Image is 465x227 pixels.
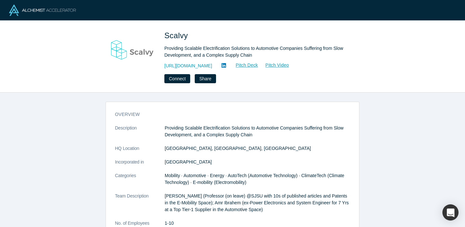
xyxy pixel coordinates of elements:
span: Mobility · Automotive · Energy · AutoTech (Automotive Technology) · ClimateTech (Climate Technolo... [165,173,344,185]
p: [PERSON_NAME] (Professor (on leave) @SJSU with 10s of published articles and Patents in the E-Mob... [165,193,350,213]
h3: overview [115,111,341,118]
img: Alchemist Logo [9,5,76,16]
dd: [GEOGRAPHIC_DATA], [GEOGRAPHIC_DATA], [GEOGRAPHIC_DATA] [165,145,350,152]
dd: [GEOGRAPHIC_DATA] [165,159,350,165]
a: Pitch Video [258,62,289,69]
dt: Incorporated in [115,159,165,172]
dt: Categories [115,172,165,193]
button: Share [195,74,216,83]
span: Scalvy [164,31,190,40]
a: Pitch Deck [229,62,258,69]
dd: 1-10 [165,220,350,227]
a: [URL][DOMAIN_NAME] [164,62,212,69]
button: Connect [164,74,190,83]
dt: Description [115,125,165,145]
dt: HQ Location [115,145,165,159]
dt: Team Description [115,193,165,220]
p: Providing Scalable Electrification Solutions to Automotive Companies Suffering from Slow Developm... [165,125,350,138]
div: Providing Scalable Electrification Solutions to Automotive Companies Suffering from Slow Developm... [164,45,345,59]
img: Scalvy's Logo [110,30,155,75]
